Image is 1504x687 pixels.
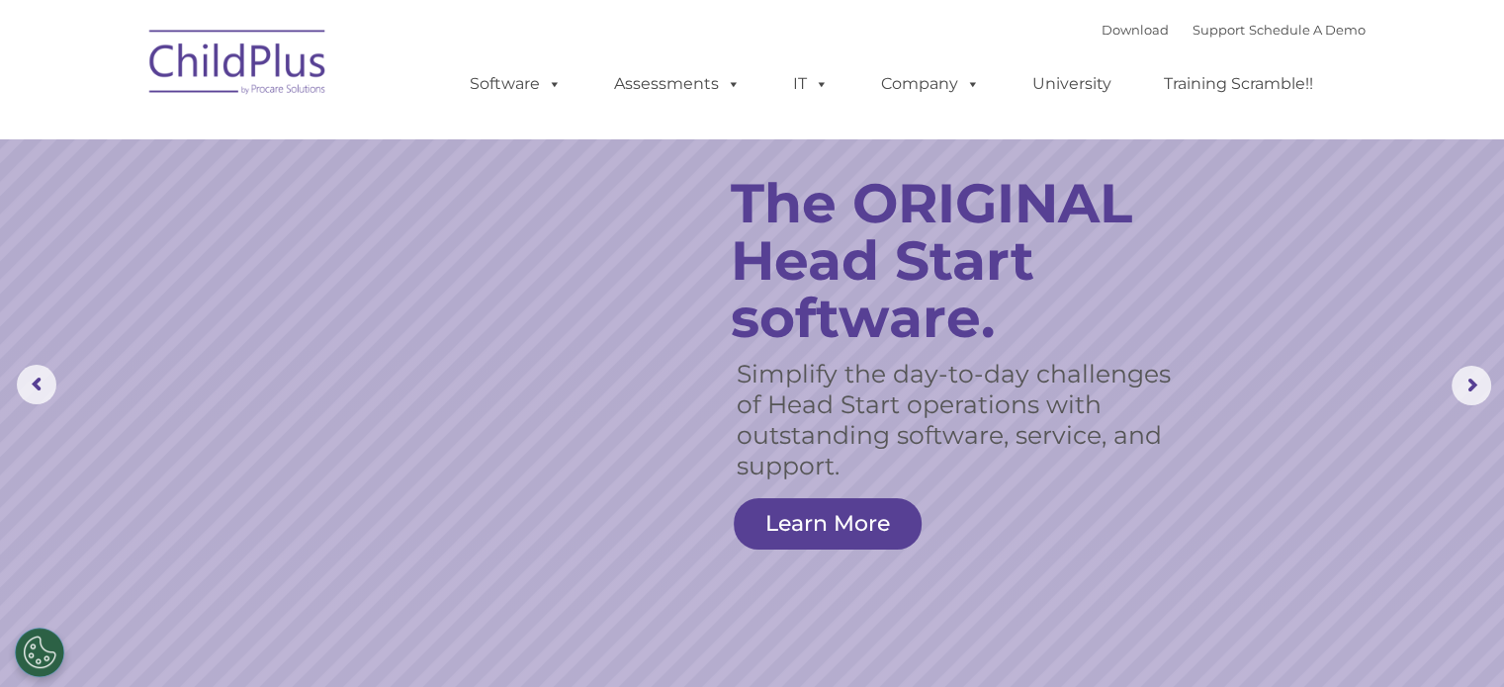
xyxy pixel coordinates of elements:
[594,64,760,104] a: Assessments
[450,64,581,104] a: Software
[734,498,922,550] a: Learn More
[1102,22,1366,38] font: |
[1144,64,1333,104] a: Training Scramble!!
[1249,22,1366,38] a: Schedule A Demo
[139,16,337,115] img: ChildPlus by Procare Solutions
[275,212,359,226] span: Phone number
[773,64,848,104] a: IT
[15,628,64,677] button: Cookies Settings
[275,130,335,145] span: Last name
[737,359,1177,481] rs-layer: Simplify the day-to-day challenges of Head Start operations with outstanding software, service, a...
[1193,22,1245,38] a: Support
[861,64,1000,104] a: Company
[1102,22,1169,38] a: Download
[1013,64,1131,104] a: University
[731,175,1200,347] rs-layer: The ORIGINAL Head Start software.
